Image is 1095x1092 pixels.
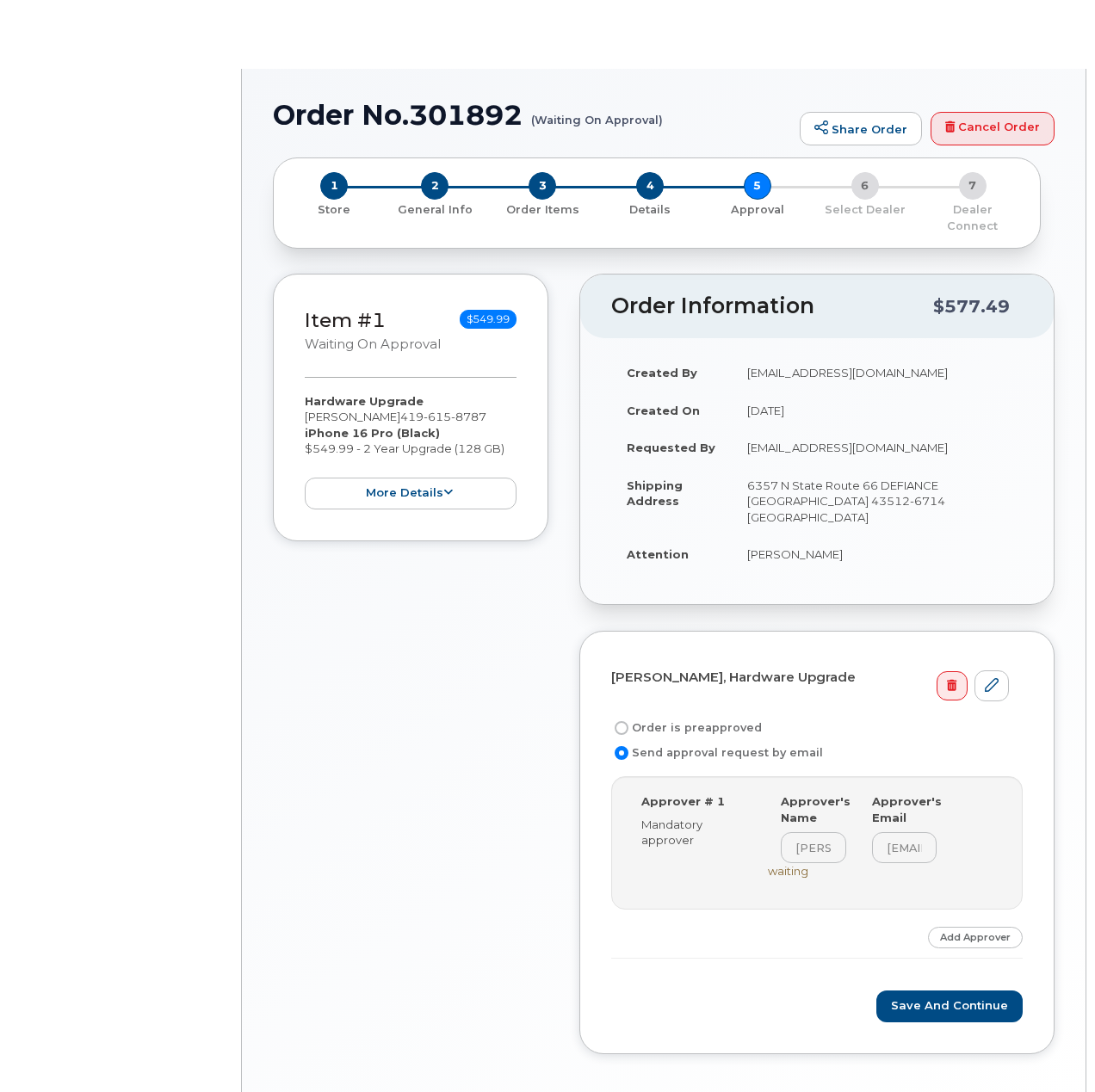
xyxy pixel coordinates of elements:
[273,100,791,130] h1: Order No.301892
[305,336,441,352] small: Waiting On Approval
[636,172,664,200] span: 4
[603,202,697,218] p: Details
[597,200,704,218] a: 4 Details
[305,308,386,332] a: Item #1
[496,202,590,218] p: Order Items
[388,202,482,218] p: General Info
[732,466,1023,536] td: 6357 N State Route 66 DEFIANCE [GEOGRAPHIC_DATA] 43512-6714 [GEOGRAPHIC_DATA]
[529,172,556,200] span: 3
[627,547,689,561] strong: Attention
[627,478,683,509] strong: Shipping Address
[424,410,451,423] span: 615
[641,817,742,848] div: Mandatory approver
[460,310,517,329] span: $549.99
[489,200,597,218] a: 3 Order Items
[627,404,700,417] strong: Created On
[732,429,1023,466] td: [EMAIL_ADDRESS][DOMAIN_NAME]
[781,832,846,863] input: Input
[451,410,486,423] span: 8787
[732,535,1023,573] td: [PERSON_NAME]
[876,990,1023,1022] button: Save and Continue
[928,927,1023,948] a: Add Approver
[768,864,808,878] span: waiting
[615,721,628,735] input: Order is preapproved
[294,202,374,218] p: Store
[732,354,1023,392] td: [EMAIL_ADDRESS][DOMAIN_NAME]
[872,793,937,825] label: Approver's Email
[305,426,440,440] strong: iPhone 16 Pro (Black)
[611,743,823,763] label: Send approval request by email
[611,670,1009,685] h4: [PERSON_NAME], Hardware Upgrade
[288,200,381,218] a: 1 Store
[615,746,628,760] input: Send approval request by email
[641,793,725,810] label: Approver # 1
[400,410,486,423] span: 419
[627,441,715,454] strong: Requested By
[320,172,348,200] span: 1
[732,392,1023,429] td: [DATE]
[933,290,1010,323] div: $577.49
[800,112,922,146] a: Share Order
[305,478,517,509] button: more details
[627,366,697,379] strong: Created By
[305,394,424,408] strong: Hardware Upgrade
[611,294,933,318] h2: Order Information
[305,393,517,509] div: [PERSON_NAME] $549.99 - 2 Year Upgrade (128 GB)
[781,793,846,825] label: Approver's Name
[931,112,1055,146] a: Cancel Order
[381,200,489,218] a: 2 General Info
[872,832,937,863] input: Input
[421,172,449,200] span: 2
[531,100,663,126] small: (Waiting On Approval)
[611,718,762,738] label: Order is preapproved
